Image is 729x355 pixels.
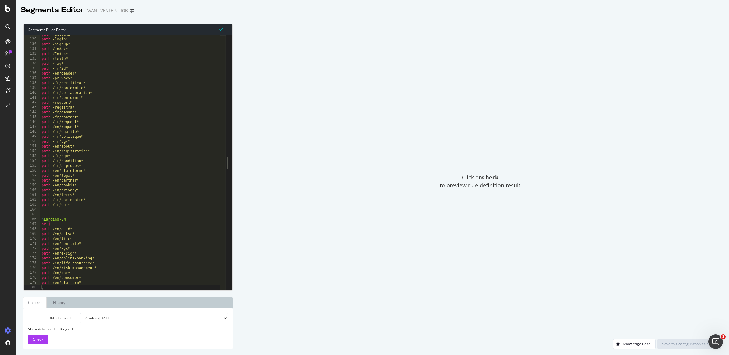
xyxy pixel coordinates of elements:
[48,297,70,308] a: History
[24,197,40,202] div: 162
[24,47,40,51] div: 131
[24,129,40,134] div: 148
[24,120,40,124] div: 146
[24,61,40,66] div: 134
[24,90,40,95] div: 140
[21,5,84,15] div: Segments Editor
[24,227,40,231] div: 168
[24,115,40,120] div: 145
[24,188,40,193] div: 160
[24,24,232,35] div: Segments Rules Editor
[24,66,40,71] div: 135
[623,341,651,346] div: Knowledge Base
[24,285,40,290] div: 180
[24,100,40,105] div: 142
[24,163,40,168] div: 155
[24,85,40,90] div: 139
[721,334,726,339] span: 1
[23,326,224,332] div: Show Advanced Settings
[24,236,40,241] div: 170
[24,56,40,61] div: 133
[24,183,40,188] div: 159
[657,339,721,349] button: Save this configuration as active
[24,251,40,256] div: 173
[130,9,134,13] div: arrow-right-arrow-left
[24,42,40,47] div: 130
[24,110,40,115] div: 144
[24,81,40,85] div: 138
[24,202,40,207] div: 163
[24,231,40,236] div: 169
[24,222,40,227] div: 167
[24,149,40,154] div: 152
[24,178,40,183] div: 158
[24,71,40,76] div: 136
[24,134,40,139] div: 149
[613,341,656,346] a: Knowledge Base
[24,241,40,246] div: 171
[86,8,128,14] div: AVANT VENTE 5 - JOB
[24,51,40,56] div: 132
[24,139,40,144] div: 150
[28,335,48,344] button: Check
[708,334,723,349] iframe: Intercom live chat
[440,174,520,189] span: Click on to preview rule definition result
[24,124,40,129] div: 147
[23,313,76,323] label: URLs Dataset
[24,207,40,212] div: 164
[24,261,40,266] div: 175
[24,266,40,270] div: 176
[24,105,40,110] div: 143
[24,256,40,261] div: 174
[24,76,40,81] div: 137
[33,337,43,342] span: Check
[662,341,717,346] div: Save this configuration as active
[613,339,656,349] button: Knowledge Base
[24,37,40,42] div: 129
[24,173,40,178] div: 157
[482,174,498,181] strong: Check
[24,246,40,251] div: 172
[24,95,40,100] div: 141
[24,212,40,217] div: 165
[23,297,47,308] a: Checker
[219,26,223,32] span: Syntax is valid
[24,154,40,158] div: 153
[24,144,40,149] div: 151
[24,217,40,222] div: 166
[24,158,40,163] div: 154
[24,270,40,275] div: 177
[24,275,40,280] div: 178
[24,168,40,173] div: 156
[24,280,40,285] div: 179
[24,193,40,197] div: 161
